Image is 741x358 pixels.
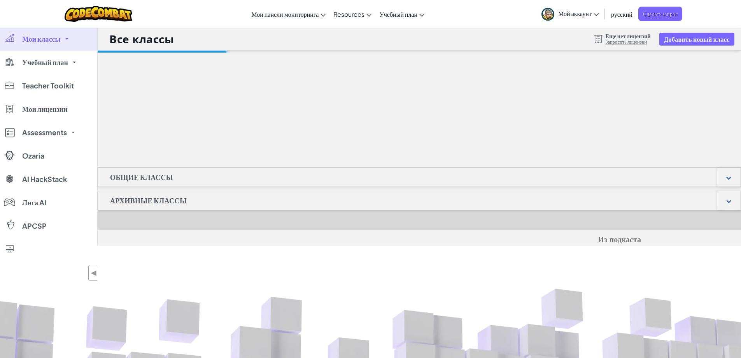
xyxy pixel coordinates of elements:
[375,4,428,25] a: Учебный план
[22,35,61,42] span: Мои классы
[65,6,133,22] img: CodeCombat logo
[22,82,74,89] span: Teacher Toolkit
[607,4,636,25] a: русский
[329,4,375,25] a: Resources
[22,152,44,159] span: Ozaria
[109,32,174,46] h1: Все классы
[198,234,641,246] h5: Из подкаста
[611,10,632,18] span: русский
[98,168,185,187] h1: Общие классы
[541,8,554,21] img: avatar
[659,33,734,46] button: Добавить новый класс
[91,267,97,279] span: ◀
[333,10,364,18] span: Resources
[538,2,603,26] a: Мой аккаунт
[247,4,329,25] a: Мои панели мониторинга
[22,106,67,113] span: Мои лицензии
[22,199,46,206] span: Лига AI
[251,10,319,18] span: Мои панели мониторинга
[22,59,68,66] span: Учебный план
[98,191,199,210] h1: Архивные классы
[606,39,651,45] a: Запросить лицензии
[558,9,599,18] span: Мой аккаунт
[22,129,67,136] span: Assessments
[379,10,417,18] span: Учебный план
[606,33,651,39] span: Еще нет лицензий
[638,7,683,21] a: Сделать запрос
[22,176,67,183] span: AI HackStack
